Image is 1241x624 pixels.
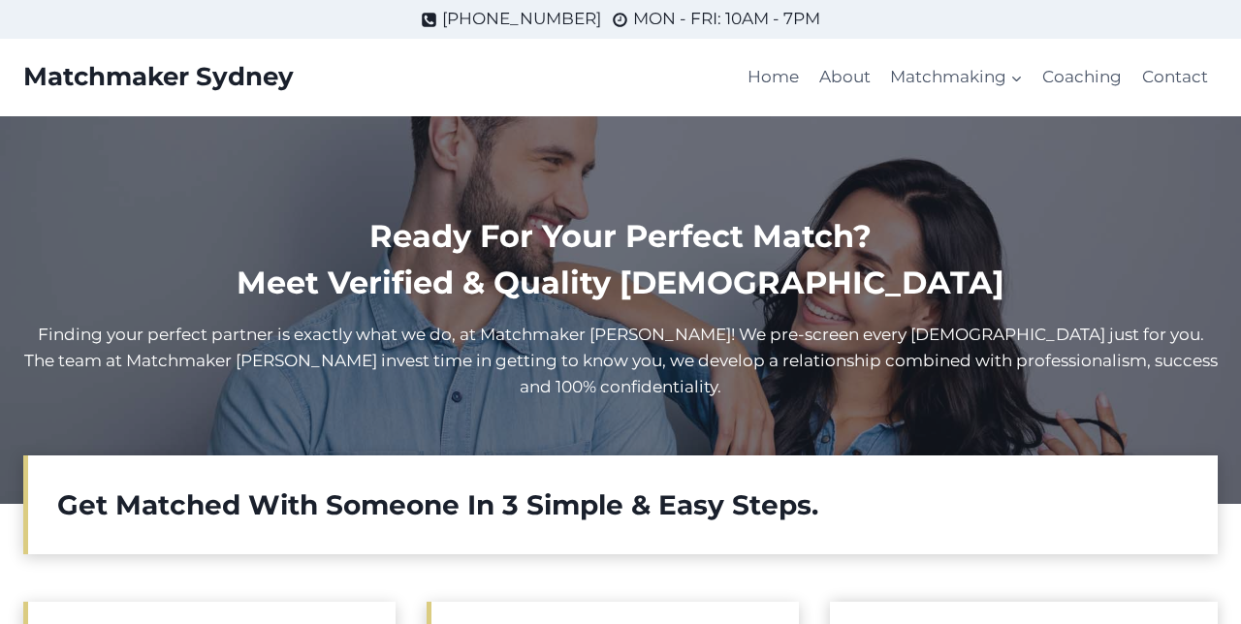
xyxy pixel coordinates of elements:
[633,6,820,32] span: MON - FRI: 10AM - 7PM
[738,54,1218,101] nav: Primary
[1033,54,1131,101] a: Coaching
[880,54,1033,101] a: Matchmaking
[1132,54,1218,101] a: Contact
[57,484,1189,525] h2: Get Matched With Someone In 3 Simple & Easy Steps.​
[738,54,809,101] a: Home
[23,62,294,92] a: Matchmaker Sydney
[23,213,1218,306] h1: Ready For Your Perfect Match? Meet Verified & Quality [DEMOGRAPHIC_DATA]
[810,54,880,101] a: About
[421,6,601,32] a: [PHONE_NUMBER]
[442,6,601,32] span: [PHONE_NUMBER]
[890,64,1023,90] span: Matchmaking
[23,322,1218,401] p: Finding your perfect partner is exactly what we do, at Matchmaker [PERSON_NAME]! We pre-screen ev...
